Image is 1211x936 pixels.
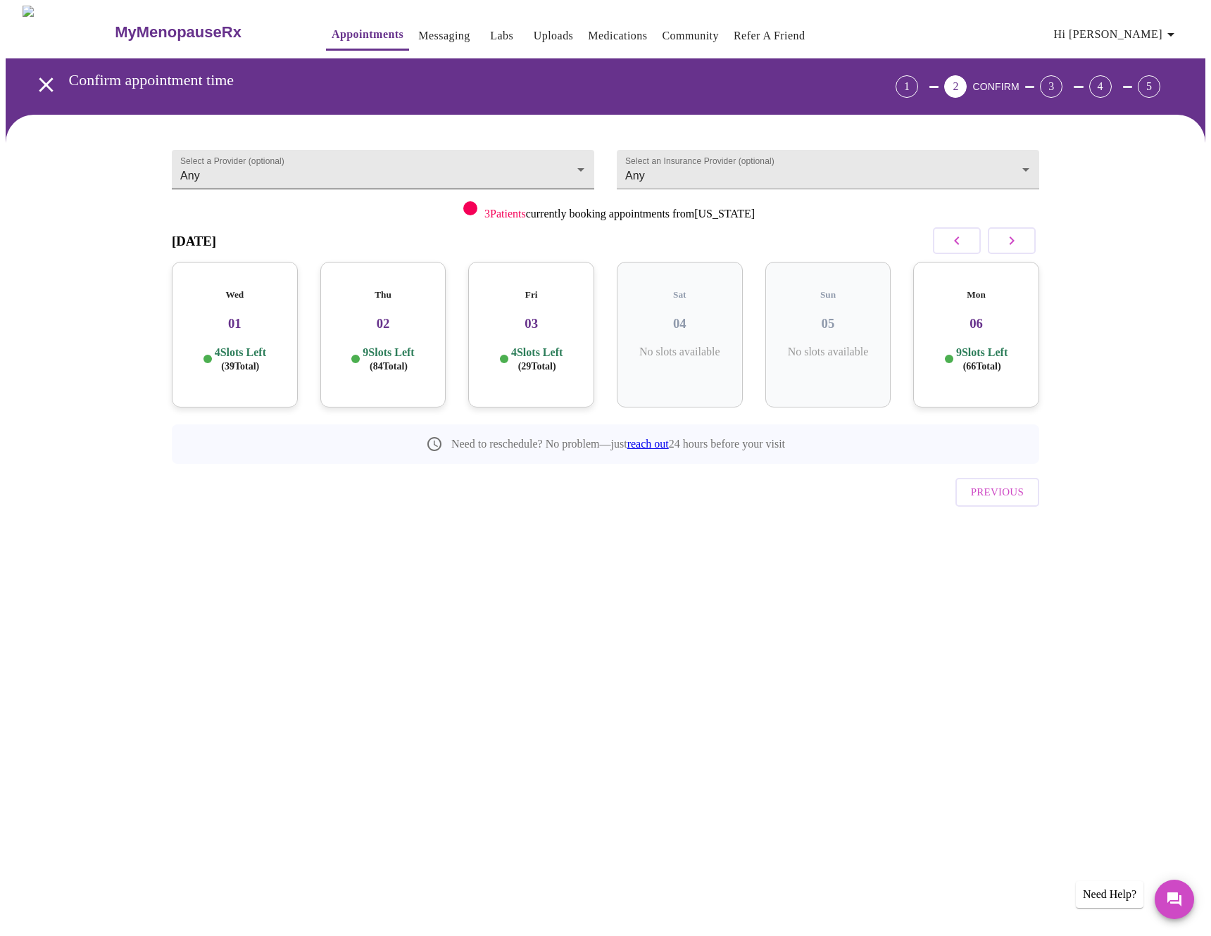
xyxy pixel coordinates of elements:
span: ( 39 Total) [221,361,259,372]
span: ( 66 Total) [963,361,1001,372]
button: Appointments [326,20,409,51]
div: 3 [1040,75,1062,98]
h3: 02 [332,316,435,331]
h5: Mon [924,289,1028,301]
a: reach out [627,438,669,450]
button: Previous [955,478,1039,506]
div: 2 [944,75,967,98]
h3: 01 [183,316,287,331]
h3: 03 [479,316,583,331]
button: Messaging [413,22,475,50]
span: Hi [PERSON_NAME] [1054,25,1179,44]
h3: 06 [924,316,1028,331]
span: Previous [971,483,1024,501]
p: 9 Slots Left [363,346,414,373]
h3: Confirm appointment time [69,71,817,89]
div: 5 [1138,75,1160,98]
h3: MyMenopauseRx [115,23,241,42]
a: Uploads [534,26,574,46]
a: Appointments [332,25,403,44]
button: Refer a Friend [728,22,811,50]
h5: Sat [628,289,732,301]
button: Medications [582,22,653,50]
p: 4 Slots Left [215,346,266,373]
a: Refer a Friend [734,26,805,46]
a: Messaging [418,26,470,46]
button: Messages [1155,880,1194,919]
p: No slots available [777,346,880,358]
button: open drawer [25,64,67,106]
span: ( 29 Total) [518,361,556,372]
div: Any [617,150,1039,189]
h5: Sun [777,289,880,301]
a: MyMenopauseRx [113,8,298,57]
a: Labs [490,26,513,46]
h5: Wed [183,289,287,301]
p: 4 Slots Left [511,346,563,373]
button: Community [656,22,724,50]
img: MyMenopauseRx Logo [23,6,113,58]
h3: 05 [777,316,880,331]
span: ( 84 Total) [370,361,408,372]
h5: Thu [332,289,435,301]
button: Hi [PERSON_NAME] [1048,20,1185,49]
p: No slots available [628,346,732,358]
h5: Fri [479,289,583,301]
h3: 04 [628,316,732,331]
a: Community [662,26,719,46]
h3: [DATE] [172,234,216,249]
div: 1 [896,75,918,98]
button: Uploads [528,22,579,50]
p: currently booking appointments from [US_STATE] [484,208,755,220]
a: Medications [588,26,647,46]
p: 9 Slots Left [956,346,1008,373]
button: Labs [479,22,525,50]
span: 3 Patients [484,208,526,220]
span: CONFIRM [972,81,1019,92]
p: Need to reschedule? No problem—just 24 hours before your visit [451,438,785,450]
div: 4 [1089,75,1112,98]
div: Need Help? [1076,881,1143,908]
div: Any [172,150,594,189]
